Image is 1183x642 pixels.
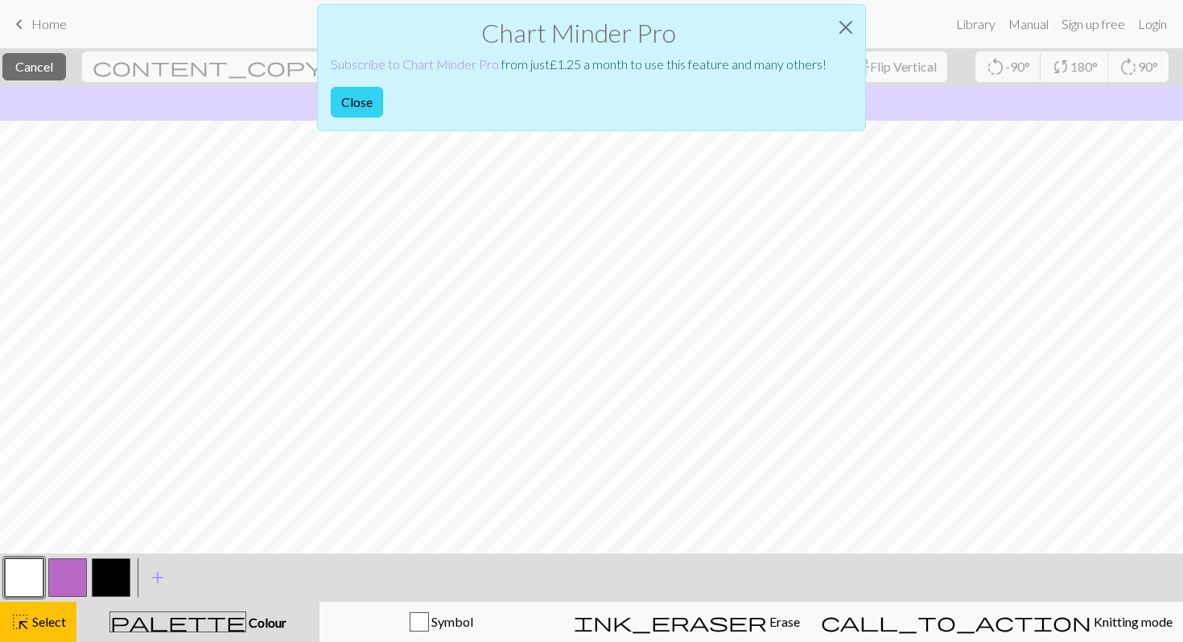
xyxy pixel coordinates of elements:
[767,614,800,629] span: Erase
[148,566,167,589] span: add
[1091,614,1173,629] span: Knitting mode
[76,602,319,642] button: Colour
[30,614,66,629] span: Select
[826,5,865,50] button: Close
[331,18,826,48] h2: Chart Minder Pro
[110,611,245,633] span: palette
[574,611,767,633] span: ink_eraser
[821,611,1091,633] span: call_to_action
[331,87,383,117] button: Close
[246,615,286,630] span: Colour
[331,56,499,72] a: Subscribe to Chart Minder Pro
[563,602,810,642] button: Erase
[331,55,826,74] p: from just £ 1.25 a month to use this feature and many others!
[810,602,1183,642] button: Knitting mode
[10,611,30,633] span: highlight_alt
[319,602,563,642] button: Symbol
[429,614,473,629] span: Symbol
